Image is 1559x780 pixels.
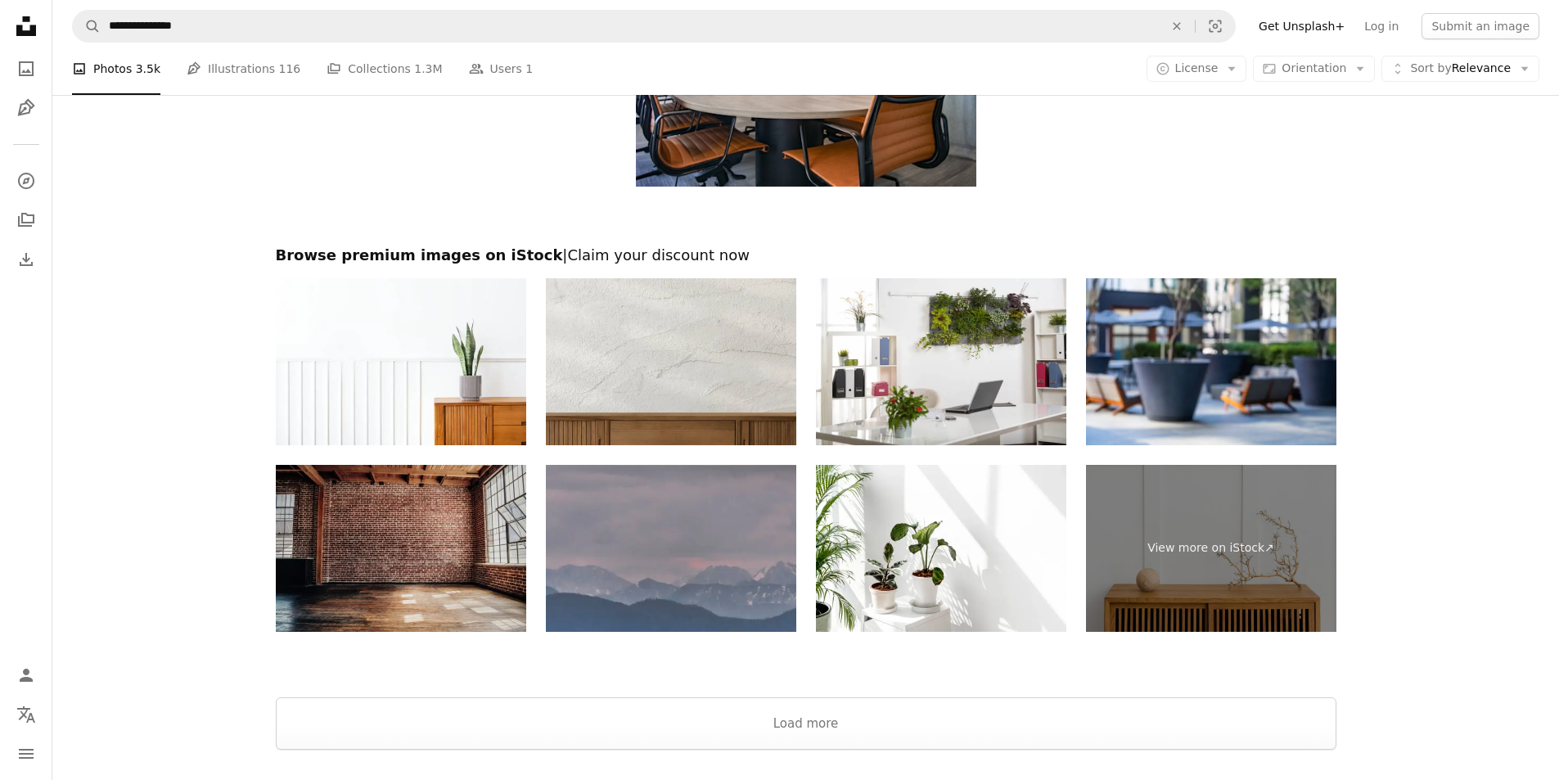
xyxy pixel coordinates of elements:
[525,60,533,78] span: 1
[816,465,1066,632] img: Tropical plants by a white wall with window shadow
[1422,13,1539,39] button: Submit an image
[10,10,43,46] a: Home — Unsplash
[546,278,796,445] img: Wooden cabinet with white cement wall home decor
[276,246,1336,265] h2: Browse premium images on iStock
[276,697,1336,750] button: Load more
[1086,465,1336,632] a: View more on iStock↗
[73,11,101,42] button: Search Unsplash
[10,698,43,731] button: Language
[1381,56,1539,82] button: Sort byRelevance
[10,659,43,692] a: Log in / Sign up
[546,465,796,632] img: Mountain panorama of the Bavarian Alps
[1253,56,1375,82] button: Orientation
[10,52,43,85] a: Photos
[1282,61,1346,74] span: Orientation
[562,246,750,264] span: | Claim your discount now
[1086,278,1336,445] img: Outdoor Courtyard of Corporate Buildings
[10,737,43,770] button: Menu
[276,278,526,445] img: Snake plant in a gray plant pot on a wooden cabinet
[1410,61,1511,77] span: Relevance
[10,92,43,124] a: Illustrations
[10,243,43,276] a: Download History
[1147,56,1247,82] button: License
[414,60,442,78] span: 1.3M
[1159,11,1195,42] button: Clear
[1175,61,1219,74] span: License
[327,43,442,95] a: Collections 1.3M
[1410,61,1451,74] span: Sort by
[1249,13,1354,39] a: Get Unsplash+
[279,60,301,78] span: 116
[816,278,1066,445] img: Working in a green office
[1354,13,1408,39] a: Log in
[187,43,300,95] a: Illustrations 116
[72,10,1236,43] form: Find visuals sitewide
[10,165,43,197] a: Explore
[469,43,534,95] a: Users 1
[276,465,526,632] img: Red brick wall, loft interior design
[10,204,43,237] a: Collections
[1196,11,1235,42] button: Visual search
